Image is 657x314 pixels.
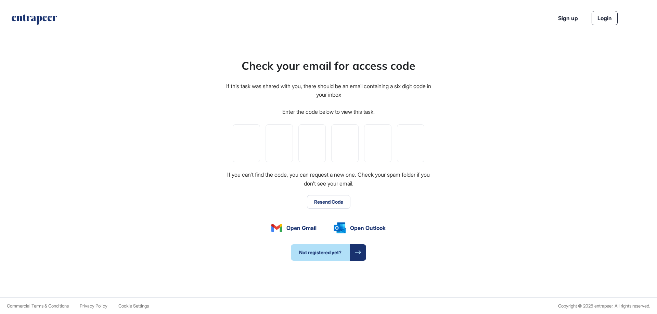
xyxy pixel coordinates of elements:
[334,222,386,233] a: Open Outlook
[11,14,58,27] a: entrapeer-logo
[291,244,350,261] span: Not registered yet?
[7,303,69,309] a: Commercial Terms & Conditions
[307,195,350,209] button: Resend Code
[225,82,432,99] div: If this task was shared with you, there should be an email containing a six digit code in your inbox
[80,303,107,309] a: Privacy Policy
[350,224,386,232] span: Open Outlook
[271,224,317,232] a: Open Gmail
[291,244,366,261] a: Not registered yet?
[242,57,415,74] div: Check your email for access code
[118,303,149,309] a: Cookie Settings
[225,170,432,188] div: If you can't find the code, you can request a new one. Check your spam folder if you don't see yo...
[282,108,375,117] div: Enter the code below to view this task.
[558,303,650,309] div: Copyright © 2025 entrapeer, All rights reserved.
[592,11,618,25] a: Login
[286,224,317,232] span: Open Gmail
[558,14,578,22] a: Sign up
